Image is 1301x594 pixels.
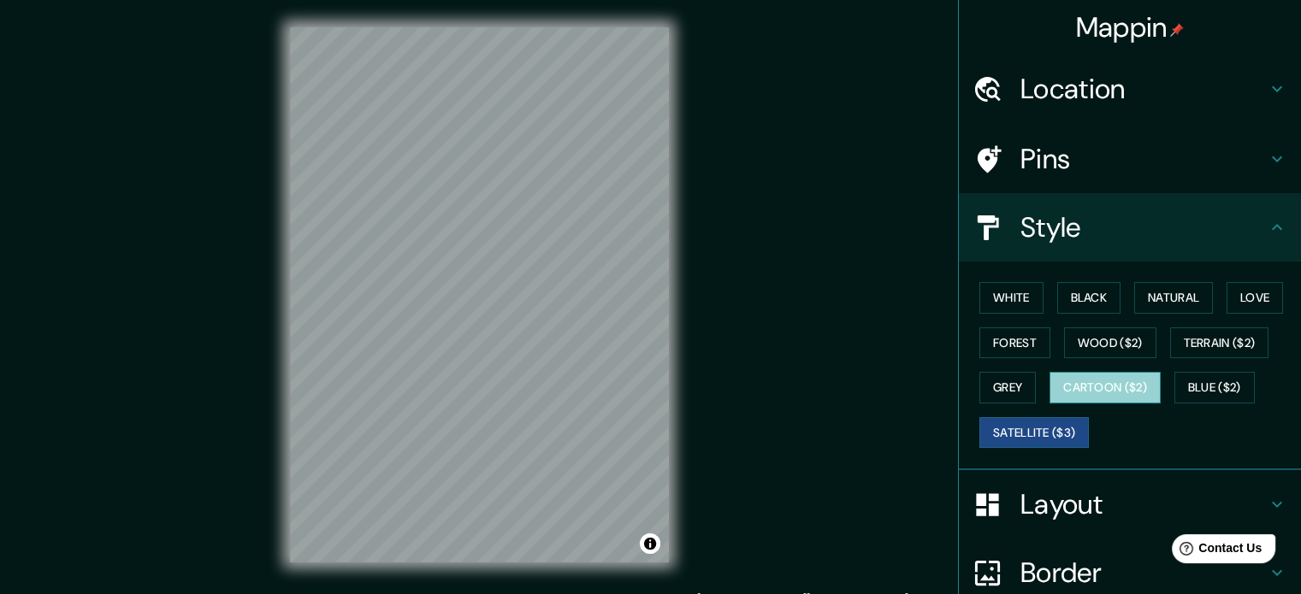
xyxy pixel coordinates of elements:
[640,533,660,554] button: Toggle attribution
[1020,142,1267,176] h4: Pins
[1076,10,1185,44] h4: Mappin
[959,55,1301,123] div: Location
[959,193,1301,262] div: Style
[979,417,1089,449] button: Satellite ($3)
[1050,372,1161,403] button: Cartoon ($2)
[1174,372,1255,403] button: Blue ($2)
[979,282,1044,314] button: White
[959,470,1301,538] div: Layout
[1020,72,1267,106] h4: Location
[979,327,1050,359] button: Forest
[1170,327,1269,359] button: Terrain ($2)
[290,27,669,562] canvas: Map
[1020,556,1267,590] h4: Border
[1064,327,1156,359] button: Wood ($2)
[1020,487,1267,521] h4: Layout
[1227,282,1283,314] button: Love
[1020,210,1267,244] h4: Style
[1057,282,1121,314] button: Black
[1149,527,1282,575] iframe: Help widget launcher
[1170,23,1184,37] img: pin-icon.png
[959,125,1301,193] div: Pins
[979,372,1036,403] button: Grey
[1134,282,1213,314] button: Natural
